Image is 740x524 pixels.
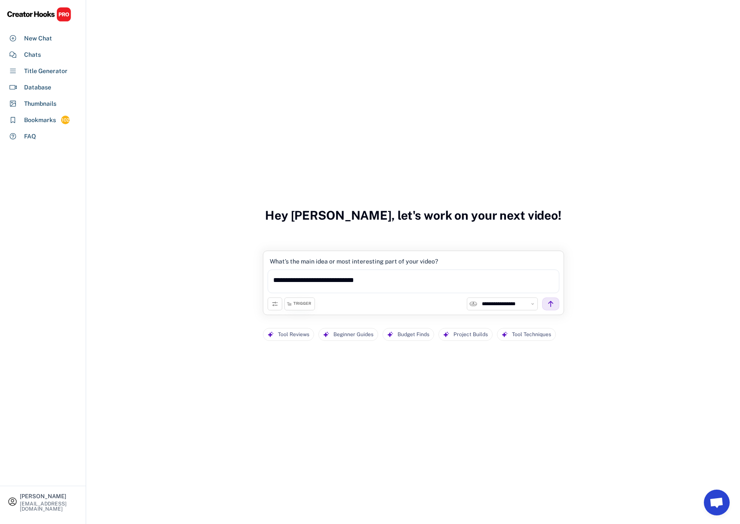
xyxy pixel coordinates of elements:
div: Tool Techniques [512,328,551,341]
div: Title Generator [24,67,68,76]
div: Tool Reviews [278,328,309,341]
div: TRIGGER [293,301,311,306]
div: Bookmarks [24,116,56,125]
div: What’s the main idea or most interesting part of your video? [270,257,438,265]
img: unnamed.jpg [469,300,477,308]
div: Project Builds [453,328,488,341]
div: Chats [24,50,41,59]
h3: Hey [PERSON_NAME], let's work on your next video! [265,199,561,232]
div: Database [24,83,51,92]
div: FAQ [24,132,36,141]
img: CHPRO%20Logo.svg [7,7,71,22]
a: Open chat [704,490,730,515]
div: Budget Finds [398,328,429,341]
div: Thumbnails [24,99,56,108]
div: Beginner Guides [333,328,373,341]
div: [PERSON_NAME] [20,493,78,499]
div: [EMAIL_ADDRESS][DOMAIN_NAME] [20,501,78,512]
div: 102 [61,116,70,124]
div: New Chat [24,34,52,43]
